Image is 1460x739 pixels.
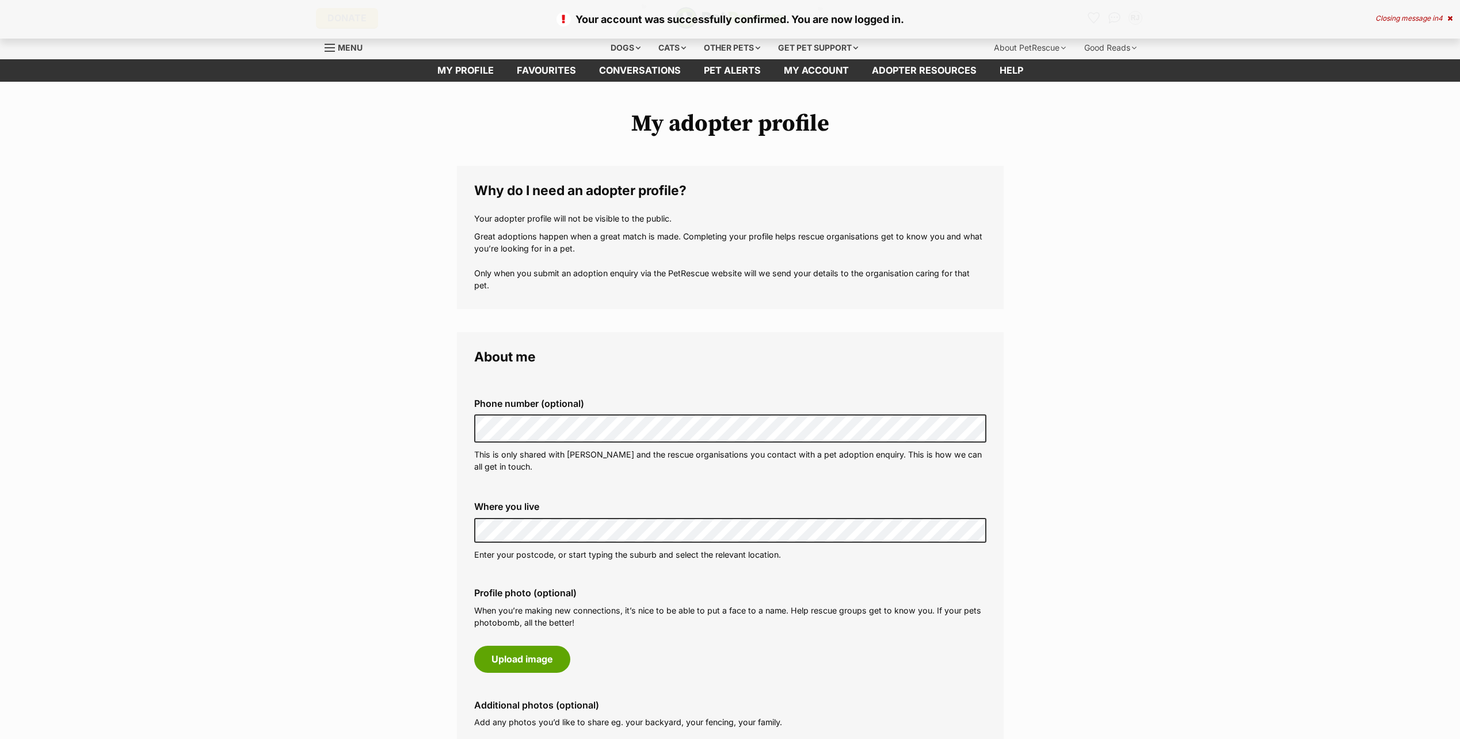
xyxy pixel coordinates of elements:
div: About PetRescue [986,36,1074,59]
div: Get pet support [770,36,866,59]
h1: My adopter profile [457,111,1004,137]
label: Profile photo (optional) [474,588,986,598]
label: Phone number (optional) [474,398,986,409]
p: When you’re making new connections, it’s nice to be able to put a face to a name. Help rescue gro... [474,604,986,629]
a: My account [772,59,860,82]
a: conversations [588,59,692,82]
div: Other pets [696,36,768,59]
div: Good Reads [1076,36,1145,59]
p: This is only shared with [PERSON_NAME] and the rescue organisations you contact with a pet adopti... [474,448,986,473]
div: Dogs [603,36,649,59]
a: My profile [426,59,505,82]
p: Enter your postcode, or start typing the suburb and select the relevant location. [474,548,986,561]
div: Cats [650,36,694,59]
fieldset: Why do I need an adopter profile? [457,166,1004,309]
a: Menu [325,36,371,57]
label: Additional photos (optional) [474,700,986,710]
p: Your adopter profile will not be visible to the public. [474,212,986,224]
legend: About me [474,349,986,364]
a: Adopter resources [860,59,988,82]
p: Add any photos you’d like to share eg. your backyard, your fencing, your family. [474,716,986,728]
a: Favourites [505,59,588,82]
a: Help [988,59,1035,82]
span: Menu [338,43,363,52]
p: Great adoptions happen when a great match is made. Completing your profile helps rescue organisat... [474,230,986,292]
a: Pet alerts [692,59,772,82]
button: Upload image [474,646,570,672]
legend: Why do I need an adopter profile? [474,183,986,198]
label: Where you live [474,501,986,512]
